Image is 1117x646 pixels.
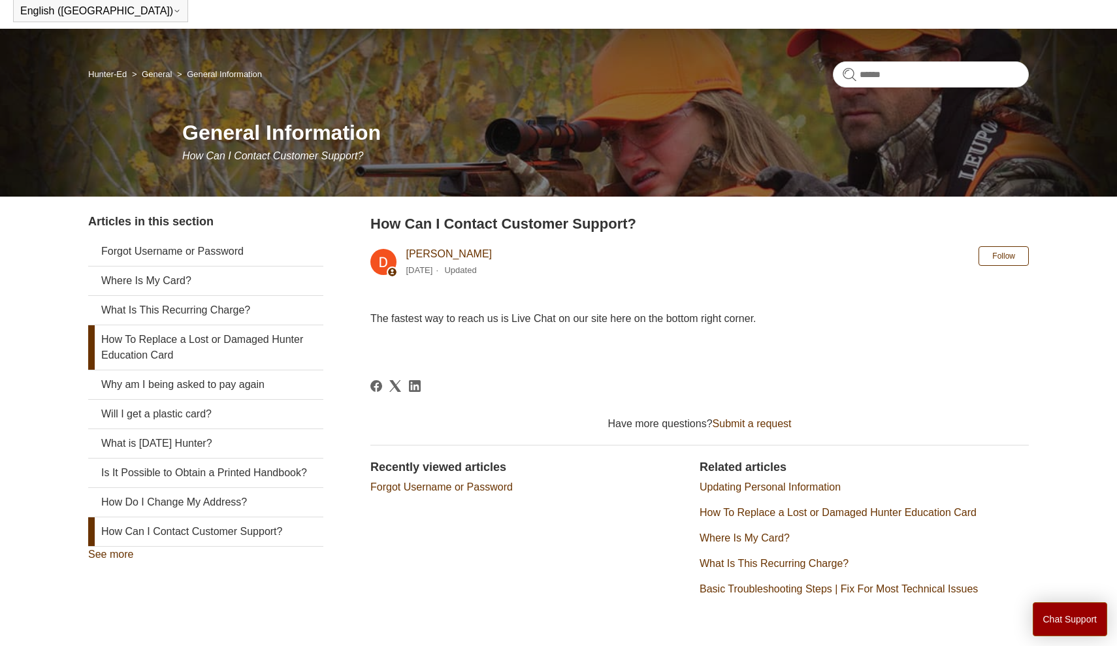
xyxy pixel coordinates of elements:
a: What is [DATE] Hunter? [88,429,323,458]
a: How Can I Contact Customer Support? [88,517,323,546]
svg: Share this page on X Corp [389,380,401,392]
a: Where Is My Card? [700,532,790,543]
a: What Is This Recurring Charge? [700,558,849,569]
li: General Information [174,69,262,79]
a: Facebook [370,380,382,392]
a: Will I get a plastic card? [88,400,323,428]
span: The fastest way to reach us is Live Chat on our site here on the bottom right corner. [370,313,756,324]
a: Where Is My Card? [88,266,323,295]
svg: Share this page on LinkedIn [409,380,421,392]
a: What Is This Recurring Charge? [88,296,323,325]
button: English ([GEOGRAPHIC_DATA]) [20,5,181,17]
a: [PERSON_NAME] [406,248,492,259]
a: How To Replace a Lost or Damaged Hunter Education Card [88,325,323,370]
a: General [142,69,172,79]
a: How To Replace a Lost or Damaged Hunter Education Card [700,507,977,518]
svg: Share this page on Facebook [370,380,382,392]
a: Hunter-Ed [88,69,127,79]
h2: Related articles [700,459,1029,476]
a: Basic Troubleshooting Steps | Fix For Most Technical Issues [700,583,978,594]
a: Forgot Username or Password [88,237,323,266]
span: How Can I Contact Customer Support? [182,150,363,161]
h2: Recently viewed articles [370,459,687,476]
a: Forgot Username or Password [370,481,513,493]
h1: General Information [182,117,1029,148]
input: Search [833,61,1029,88]
a: Why am I being asked to pay again [88,370,323,399]
a: See more [88,549,133,560]
li: Updated [444,265,476,275]
a: How Do I Change My Address? [88,488,323,517]
div: Have more questions? [370,416,1029,432]
button: Chat Support [1033,602,1108,636]
a: General Information [187,69,262,79]
span: Articles in this section [88,215,214,228]
li: Hunter-Ed [88,69,129,79]
a: X Corp [389,380,401,392]
a: Submit a request [713,418,792,429]
li: General [129,69,174,79]
h2: How Can I Contact Customer Support? [370,213,1029,234]
button: Follow Article [979,246,1029,266]
a: LinkedIn [409,380,421,392]
a: Updating Personal Information [700,481,841,493]
time: 04/11/2025, 14:45 [406,265,432,275]
a: Is It Possible to Obtain a Printed Handbook? [88,459,323,487]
